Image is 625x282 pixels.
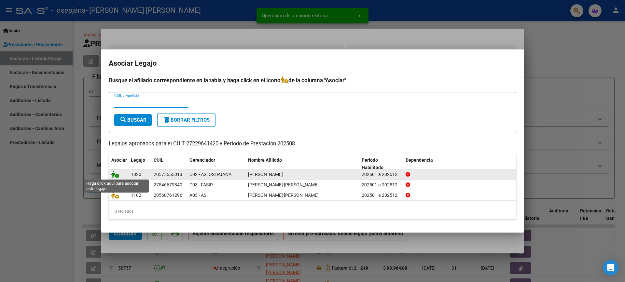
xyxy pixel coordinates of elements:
[163,117,210,123] span: Borrar Filtros
[248,157,282,163] span: Nombre Afiliado
[109,140,516,148] p: Legajos aprobados para el CUIT 27229641420 y Período de Prestación 202508
[359,153,403,175] datatable-header-cell: Periodo Habilitado
[109,57,516,70] h2: Asociar Legajo
[154,171,182,178] div: 20575555013
[157,114,215,127] button: Borrar Filtros
[154,181,182,189] div: 27546679840
[603,260,618,275] div: Open Intercom Messenger
[189,193,208,198] span: A03 - ASI
[128,153,151,175] datatable-header-cell: Legajo
[245,153,359,175] datatable-header-cell: Nombre Afiliado
[114,114,152,126] button: Buscar
[109,153,128,175] datatable-header-cell: Asociar
[189,172,231,177] span: C02 - ASI OSEPJANA
[154,192,182,199] div: 20560761296
[362,192,400,199] div: 202501 a 202512
[109,203,516,220] div: 3 registros
[362,181,400,189] div: 202501 a 202512
[109,76,516,85] h4: Busque el afiliado correspondiente en la tabla y haga click en el ícono de la columna "Asociar".
[187,153,245,175] datatable-header-cell: Gerenciador
[189,157,215,163] span: Gerenciador
[163,116,171,124] mat-icon: delete
[362,157,383,170] span: Periodo Habilitado
[119,117,146,123] span: Buscar
[406,157,433,163] span: Dependencia
[248,172,283,177] span: MARQUEZ LUCAS DAMIAN
[189,182,213,187] span: C03 - FASIP
[119,116,127,124] mat-icon: search
[131,193,141,198] span: 1102
[154,157,163,163] span: CUIL
[248,182,319,187] span: AGUIRRE IARUSSI CHIARA LUDMILA
[131,182,139,187] span: 959
[403,153,517,175] datatable-header-cell: Dependencia
[131,157,145,163] span: Legajo
[362,171,400,178] div: 202501 a 202512
[131,172,141,177] span: 1020
[151,153,187,175] datatable-header-cell: CUIL
[111,157,127,163] span: Asociar
[248,193,319,198] span: MACHADO VITTO DAVID EMANUEL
